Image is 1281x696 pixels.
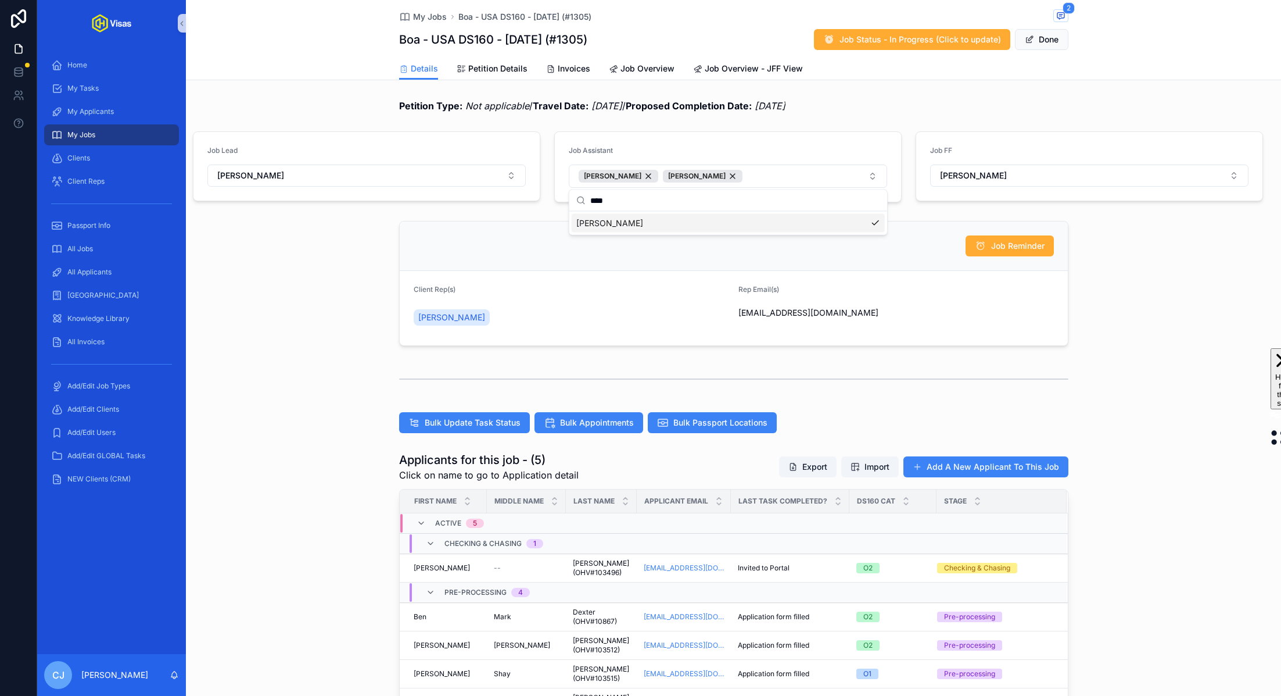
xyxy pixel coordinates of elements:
a: [EMAIL_ADDRESS][DOMAIN_NAME] [644,563,724,573]
span: Import [864,461,889,473]
button: Job Reminder [966,235,1054,256]
a: Application form filled [738,669,842,679]
div: Pre-processing [944,640,995,651]
span: 2 [1063,2,1075,14]
span: [PERSON_NAME] [494,641,550,650]
span: [PERSON_NAME] [217,170,284,181]
button: Select Button [930,165,1248,187]
span: First Name [414,497,457,506]
a: Dexter (OHV#10867) [573,608,630,626]
span: Boa - USA DS160 - [DATE] (#1305) [458,11,591,23]
a: Invited to Portal [738,563,842,573]
a: Add A New Applicant To This Job [903,456,1068,477]
a: O2 [856,640,930,651]
button: Unselect 22 [663,170,742,183]
a: [PERSON_NAME] [414,641,480,650]
span: All Applicants [67,267,112,277]
span: [EMAIL_ADDRESS][DOMAIN_NAME] [738,307,1054,319]
span: [PERSON_NAME] (OHV#103512) [573,636,630,655]
a: [PERSON_NAME] (OHV#103515) [573,665,630,683]
span: Job Lead [207,146,238,155]
span: Job Assistant [569,146,613,155]
a: Pre-processing [937,612,1053,622]
span: Bulk Update Task Status [425,417,521,429]
a: [EMAIL_ADDRESS][DOMAIN_NAME] [644,612,724,622]
a: [PERSON_NAME] [414,309,490,326]
span: Applicant Email [644,497,708,506]
span: All Invoices [67,337,105,347]
span: Checking & Chasing [444,539,522,548]
span: All Jobs [67,244,93,254]
span: My Jobs [413,11,447,23]
span: Home [67,60,87,70]
span: Job Status - In Progress (Click to update) [839,34,1001,45]
a: Application form filled [738,641,842,650]
a: Add/Edit Users [44,422,179,443]
div: 4 [518,588,523,597]
span: Bulk Appointments [560,417,634,429]
span: Application form filled [738,641,809,650]
span: Last Name [573,497,615,506]
button: Unselect 12 [579,170,658,183]
span: My Tasks [67,84,99,93]
a: Invoices [546,58,590,81]
span: Active [435,519,461,528]
a: [PERSON_NAME] [414,563,480,573]
a: [EMAIL_ADDRESS][DOMAIN_NAME] [644,641,724,650]
a: [GEOGRAPHIC_DATA] [44,285,179,306]
a: O2 [856,563,930,573]
span: Add/Edit Clients [67,405,119,414]
a: NEW Clients (CRM) [44,469,179,490]
div: 5 [473,519,477,528]
a: Mark [494,612,559,622]
button: Done [1015,29,1068,50]
a: All Invoices [44,331,179,352]
a: Shay [494,669,559,679]
span: Middle Name [494,497,544,506]
div: O2 [863,563,873,573]
button: Bulk Passport Locations [648,412,777,433]
span: [PERSON_NAME] [414,563,470,573]
a: Knowledge Library [44,308,179,329]
span: Invoices [558,63,590,74]
a: Add/Edit GLOBAL Tasks [44,445,179,466]
button: Export [779,456,837,477]
span: Job Reminder [991,240,1045,252]
a: Application form filled [738,612,842,622]
button: Bulk Update Task Status [399,412,530,433]
a: Details [399,58,438,80]
a: [PERSON_NAME] (OHV#103496) [573,559,630,577]
span: [PERSON_NAME] [576,217,643,229]
div: scrollable content [37,47,186,505]
a: My Jobs [399,11,447,23]
button: Select Button [207,165,526,187]
span: Mark [494,612,511,622]
span: Application form filled [738,669,809,679]
span: [PERSON_NAME] [668,172,726,181]
div: Pre-processing [944,669,995,679]
span: Ben [414,612,426,622]
span: Client Reps [67,177,105,186]
div: 1 [533,539,536,548]
span: -- [494,563,501,573]
span: [PERSON_NAME] [584,172,641,181]
span: Rep Email(s) [738,285,779,294]
span: Bulk Passport Locations [673,417,767,429]
a: Clients [44,148,179,169]
span: [PERSON_NAME] [418,312,485,323]
div: O1 [863,669,871,679]
span: Petition Details [468,63,528,74]
span: Job Overview [620,63,674,74]
a: My Tasks [44,78,179,99]
em: [DATE] [591,100,622,112]
h1: Boa - USA DS160 - [DATE] (#1305) [399,31,587,48]
span: Application form filled [738,612,809,622]
button: 2 [1053,9,1068,24]
button: Job Status - In Progress (Click to update) [814,29,1010,50]
h1: Applicants for this job - (5) [399,452,579,468]
span: Job FF [930,146,952,155]
a: Home [44,55,179,76]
